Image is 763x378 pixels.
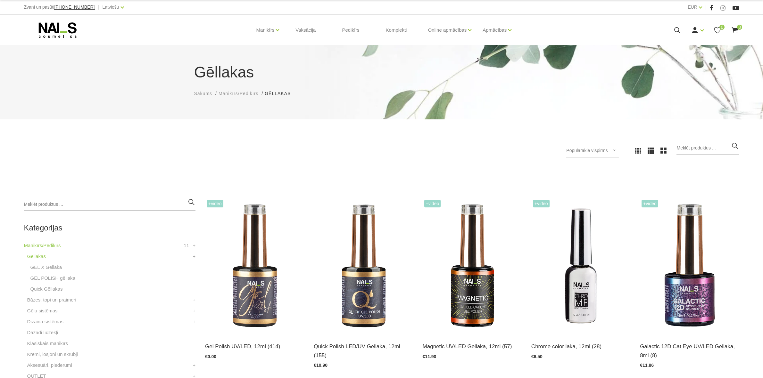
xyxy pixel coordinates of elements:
[27,253,46,260] a: Gēllakas
[27,318,63,326] a: Dizaina sistēmas
[640,198,739,334] img: Daudzdimensionāla magnētiskā gellaka, kas satur smalkas, atstarojošas hroma daļiņas. Ar īpaša mag...
[27,350,78,358] a: Krēmi, losjoni un skrubji
[27,361,72,369] a: Aksesuāri, piederumi
[194,91,212,96] span: Sākums
[24,242,61,249] a: Manikīrs/Pedikīrs
[30,274,75,282] a: GEL POLISH gēllaka
[428,17,467,43] a: Online apmācības
[27,329,58,336] a: Dažādi līdzekļi
[27,307,58,315] a: Gēlu sistēmas
[424,200,441,207] span: +Video
[705,3,707,11] span: |
[713,26,721,34] a: 0
[54,4,95,10] span: [PHONE_NUMBER]
[205,342,304,351] a: Gel Polish UV/LED, 12ml (414)
[184,242,189,249] span: 11
[731,26,739,34] a: 0
[688,3,697,11] a: EUR
[219,91,258,96] span: Manikīrs/Pedikīrs
[290,15,321,45] a: Vaksācija
[194,90,212,97] a: Sākums
[423,198,522,334] img: Ilgnoturīga gellaka, kas sastāv no metāla mikrodaļiņām, kuras īpaša magnēta ietekmē var pārvērst ...
[207,200,223,207] span: +Video
[24,198,195,211] input: Meklēt produktus ...
[531,198,630,334] img: Paredzēta hromēta jeb spoguļspīduma efekta veidošanai uz pilnas naga plātnes vai atsevišķiem diza...
[423,342,522,351] a: Magnetic UV/LED Gellaka, 12ml (57)
[193,296,195,304] a: +
[423,354,436,359] span: €11.90
[566,148,608,153] span: Populārākie vispirms
[54,5,95,10] a: [PHONE_NUMBER]
[483,17,507,43] a: Apmācības
[531,354,543,359] span: €6.50
[314,342,413,359] a: Quick Polish LED/UV Gellaka, 12ml (155)
[676,142,739,155] input: Meklēt produktus ...
[193,307,195,315] a: +
[24,3,95,11] div: Zvani un pasūti
[193,253,195,260] a: +
[193,242,195,249] a: +
[533,200,550,207] span: +Video
[27,296,76,304] a: Bāzes, topi un praimeri
[256,17,275,43] a: Manikīrs
[531,342,630,351] a: Chrome color laka, 12ml (28)
[737,25,742,30] span: 0
[205,354,216,359] span: €0.00
[337,15,364,45] a: Pedikīrs
[640,363,654,368] span: €11.86
[640,342,739,359] a: Galactic 12D Cat Eye UV/LED Gellaka, 8ml (8)
[314,198,413,334] img: Ātri, ērti un vienkārši!Intensīvi pigmentēta gellaka, kas perfekti klājas arī vienā slānī, tādā v...
[27,340,68,347] a: Klasiskais manikīrs
[30,285,63,293] a: Quick Gēllakas
[642,200,658,207] span: +Video
[314,363,328,368] span: €10.90
[98,3,99,11] span: |
[265,90,297,97] li: Gēllakas
[381,15,412,45] a: Komplekti
[194,61,569,84] h1: Gēllakas
[205,198,304,334] img: Ilgnoturīga, intensīvi pigmentēta gellaka. Viegli klājas, lieliski žūst, nesaraujas, neatkāpjas n...
[102,3,119,11] a: Latviešu
[193,361,195,369] a: +
[219,90,258,97] a: Manikīrs/Pedikīrs
[30,263,62,271] a: GEL X Gēllaka
[24,224,195,232] h2: Kategorijas
[719,25,725,30] span: 0
[193,318,195,326] a: +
